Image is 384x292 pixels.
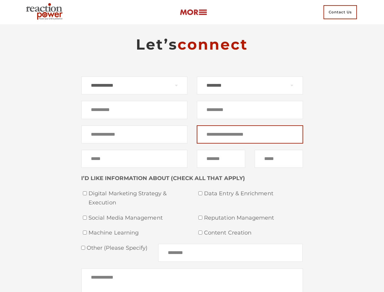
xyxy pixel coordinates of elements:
[204,228,303,238] span: Content Creation
[81,35,303,54] h2: Let’s
[323,5,357,19] span: Contact Us
[88,228,188,238] span: Machine Learning
[88,214,188,223] span: Social Media Management
[204,214,303,223] span: Reputation Management
[85,245,148,251] span: Other (please specify)
[204,189,303,198] span: Data Entry & Enrichment
[81,175,245,182] strong: I’D LIKE INFORMATION ABOUT (CHECK ALL THAT APPLY)
[88,189,188,207] span: Digital Marketing Strategy & Execution
[23,1,67,23] img: Executive Branding | Personal Branding Agency
[180,9,207,16] img: more-btn.png
[178,36,248,53] span: connect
